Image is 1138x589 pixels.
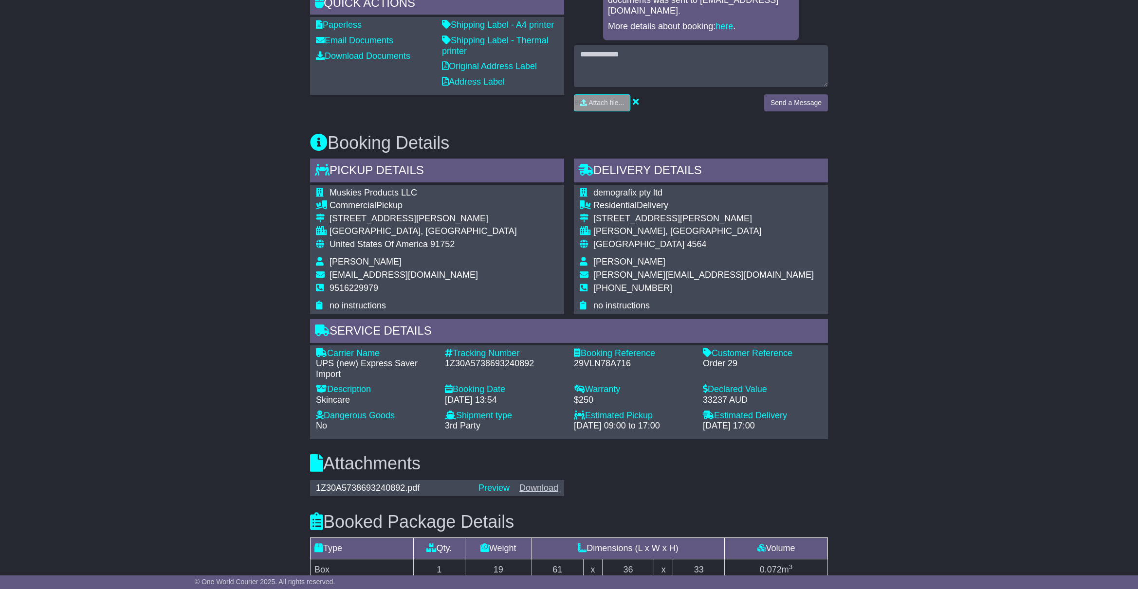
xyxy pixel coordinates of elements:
[442,77,505,87] a: Address Label
[445,421,480,430] span: 3rd Party
[316,36,393,45] a: Email Documents
[673,559,725,580] td: 33
[574,384,693,395] div: Warranty
[310,454,828,473] h3: Attachments
[574,421,693,431] div: [DATE] 09:00 to 17:00
[413,559,465,580] td: 1
[574,159,828,185] div: Delivery Details
[330,226,517,237] div: [GEOGRAPHIC_DATA], [GEOGRAPHIC_DATA]
[311,559,414,580] td: Box
[654,559,673,580] td: x
[310,512,828,532] h3: Booked Package Details
[442,61,537,71] a: Original Address Label
[310,133,828,153] h3: Booking Details
[316,421,327,430] span: No
[316,384,435,395] div: Description
[310,319,828,345] div: Service Details
[593,283,672,293] span: [PHONE_NUMBER]
[430,239,455,249] span: 91752
[725,559,828,580] td: m
[413,537,465,559] td: Qty.
[593,226,814,237] div: [PERSON_NAME], [GEOGRAPHIC_DATA]
[330,270,478,280] span: [EMAIL_ADDRESS][DOMAIN_NAME]
[478,483,510,493] a: Preview
[603,559,654,580] td: 36
[195,578,335,586] span: © One World Courier 2025. All rights reserved.
[593,200,637,210] span: Residential
[725,537,828,559] td: Volume
[445,411,564,421] div: Shipment type
[703,421,822,431] div: [DATE] 17:00
[593,270,814,280] span: [PERSON_NAME][EMAIL_ADDRESS][DOMAIN_NAME]
[330,200,517,211] div: Pickup
[465,559,532,580] td: 19
[316,395,435,406] div: Skincare
[703,384,822,395] div: Declared Value
[330,283,378,293] span: 9516229979
[608,21,794,32] p: More details about booking: .
[445,348,564,359] div: Tracking Number
[532,559,583,580] td: 61
[574,358,693,369] div: 29VLN78A716
[442,36,549,56] a: Shipping Label - Thermal printer
[316,358,435,379] div: UPS (new) Express Saver Import
[703,395,822,406] div: 33237 AUD
[316,20,362,30] a: Paperless
[330,188,417,197] span: Muskies Products LLC
[445,395,564,406] div: [DATE] 13:54
[310,159,564,185] div: Pickup Details
[764,94,828,111] button: Send a Message
[330,214,517,224] div: [STREET_ADDRESS][PERSON_NAME]
[716,21,733,31] a: here
[593,188,662,197] span: demografix pty ltd
[330,239,428,249] span: United States Of America
[593,200,814,211] div: Delivery
[445,358,564,369] div: 1Z30A5738693240892
[574,395,693,406] div: $250
[789,563,793,571] sup: 3
[330,257,402,267] span: [PERSON_NAME]
[593,214,814,224] div: [STREET_ADDRESS][PERSON_NAME]
[574,348,693,359] div: Booking Reference
[703,348,822,359] div: Customer Reference
[574,411,693,421] div: Estimated Pickup
[442,20,554,30] a: Shipping Label - A4 printer
[519,483,558,493] a: Download
[316,411,435,421] div: Dangerous Goods
[593,239,684,249] span: [GEOGRAPHIC_DATA]
[583,559,602,580] td: x
[593,301,650,310] span: no instructions
[311,537,414,559] td: Type
[465,537,532,559] td: Weight
[703,358,822,369] div: Order 29
[316,51,410,61] a: Download Documents
[703,411,822,421] div: Estimated Delivery
[311,483,474,494] div: 1Z30A5738693240892.pdf
[760,565,782,574] span: 0.072
[593,257,665,267] span: [PERSON_NAME]
[687,239,706,249] span: 4564
[316,348,435,359] div: Carrier Name
[445,384,564,395] div: Booking Date
[330,200,376,210] span: Commercial
[532,537,724,559] td: Dimensions (L x W x H)
[330,301,386,310] span: no instructions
